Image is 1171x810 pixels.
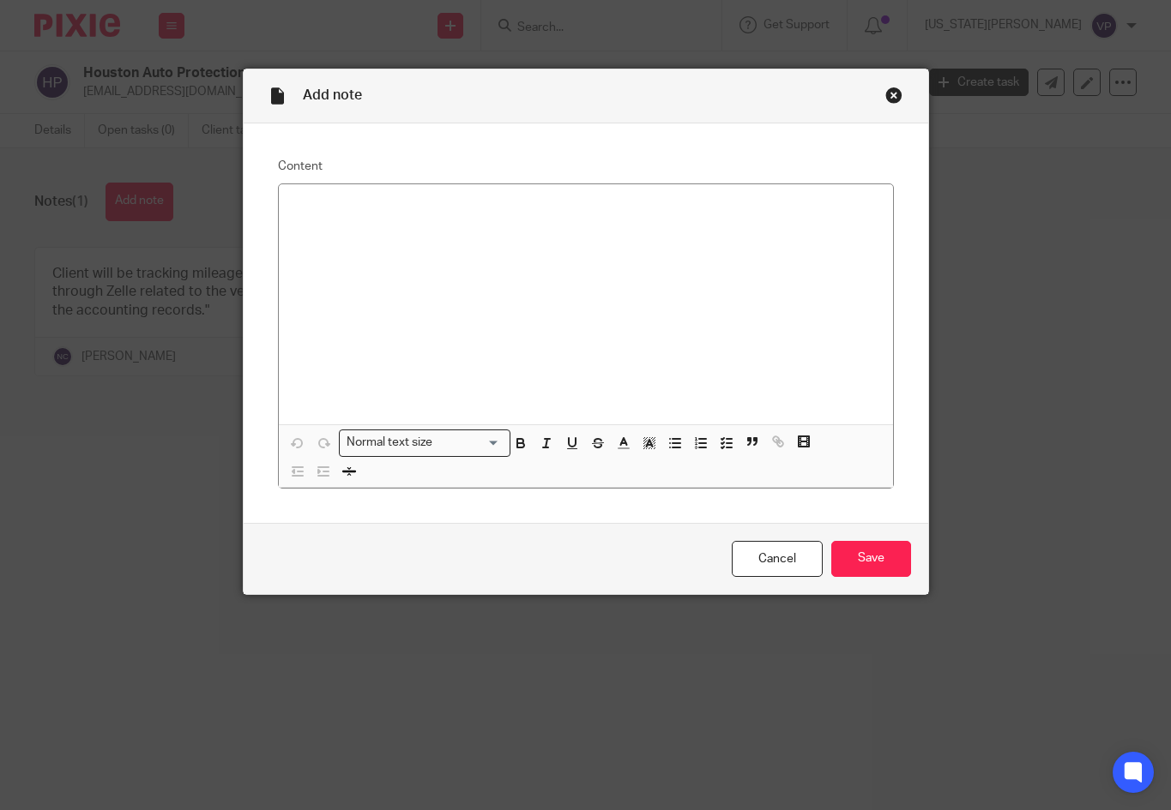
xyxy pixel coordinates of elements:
label: Content [278,158,894,175]
span: Add note [303,88,362,102]
input: Save [831,541,911,578]
input: Search for option [438,434,499,452]
a: Cancel [732,541,823,578]
div: Search for option [339,429,510,456]
div: Close this dialog window [885,87,902,104]
span: Normal text size [343,434,437,452]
